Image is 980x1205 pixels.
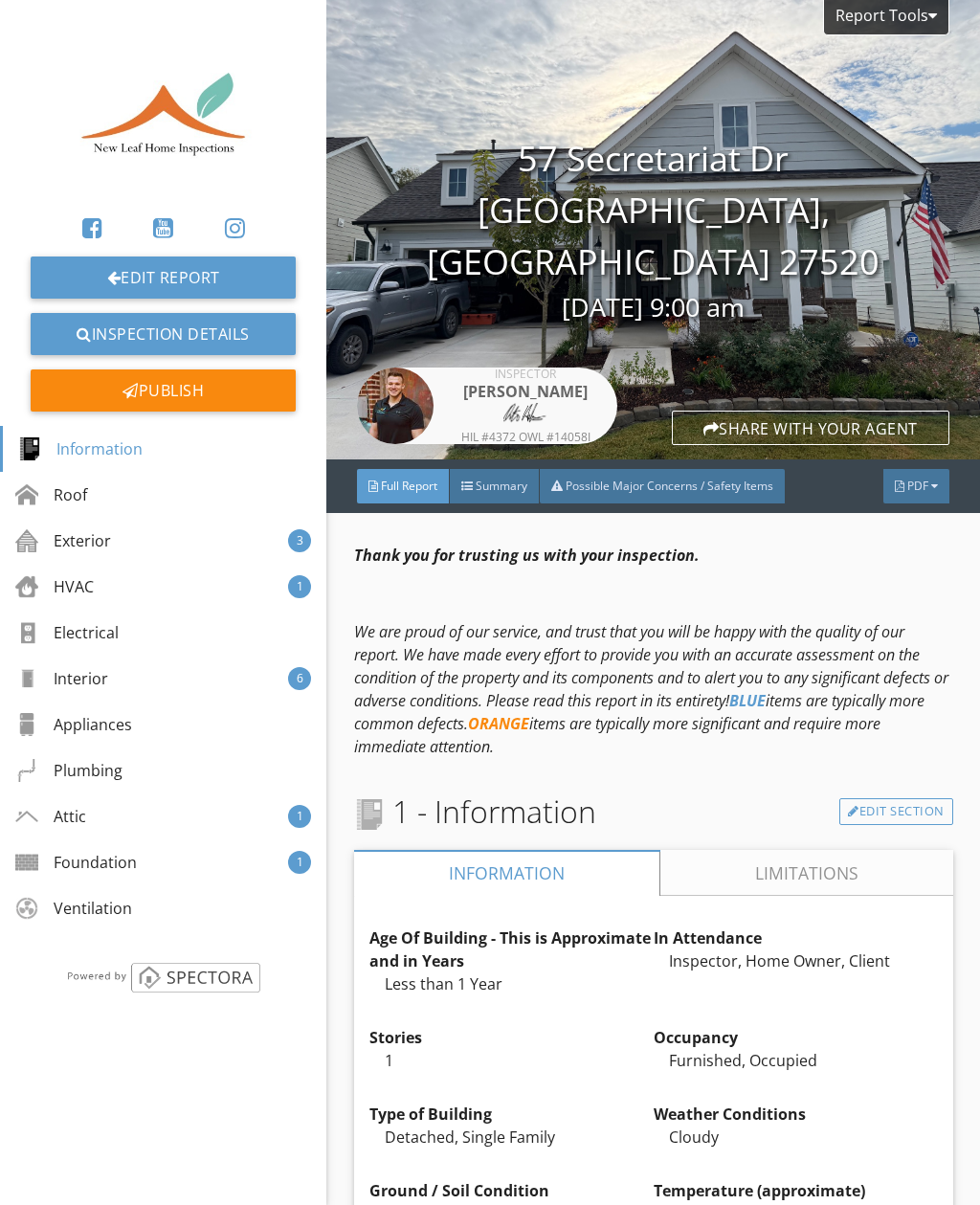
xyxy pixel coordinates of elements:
[354,545,700,566] strong: Thank you for trusting us with your inspection.
[357,368,617,444] a: Inspector [PERSON_NAME] HIL #4372 OWL #14058I
[31,257,296,299] a: Edit Report
[729,690,766,711] strong: BLUE
[369,927,651,971] strong: Age Of Building - This is Approximate and in Years
[369,1027,422,1048] strong: Stories
[288,851,311,874] div: 1
[369,1049,654,1072] div: 1
[839,798,953,825] a: Edit Section
[18,437,143,460] div: Information
[326,288,980,327] div: [DATE] 9:00 am
[654,1027,738,1048] strong: Occupancy
[354,621,388,642] em: We a
[288,529,311,552] div: 3
[381,478,437,494] span: Full Report
[15,759,122,782] div: Plumbing
[449,368,602,380] div: Inspector
[64,962,263,993] img: powered_by_spectora_2.png
[369,972,654,995] div: Less than 1 Year
[369,1104,492,1125] strong: Type of Building
[654,1126,938,1149] div: Cloudy
[449,380,602,403] div: [PERSON_NAME]
[31,313,296,355] a: Inspection Details
[288,667,311,690] div: 6
[15,897,132,920] div: Ventilation
[660,850,953,896] a: Limitations
[476,478,527,494] span: Summary
[654,1104,806,1125] strong: Weather Conditions
[566,478,773,494] span: Possible Major Concerns / Safety Items
[468,713,529,734] strong: ORANGE
[72,15,256,199] img: facebook_photo.jpg
[31,369,296,412] div: Publish
[503,403,547,426] img: signature.png
[15,805,86,828] div: Attic
[288,805,311,828] div: 1
[907,478,928,494] span: PDF
[357,368,434,444] img: img_1714.jpeg
[15,529,111,552] div: Exterior
[354,789,596,835] span: 1 - Information
[15,483,87,506] div: Roof
[326,133,980,327] div: 57 Secretariat Dr [GEOGRAPHIC_DATA], [GEOGRAPHIC_DATA] 27520
[15,575,94,598] div: HVAC
[449,432,602,443] div: HIL #4372 OWL #14058I
[654,949,938,972] div: Inspector, Home Owner, Client
[369,1180,549,1201] strong: Ground / Soil Condition
[369,1126,654,1149] div: Detached, Single Family
[654,927,762,948] strong: In Attendance
[15,713,132,736] div: Appliances
[15,667,108,690] div: Interior
[15,851,137,874] div: Foundation
[288,575,311,598] div: 1
[672,411,949,445] div: Share with your agent
[15,621,119,644] div: Electrical
[654,1180,865,1201] strong: Temperature (approximate)
[354,621,948,757] em: re proud of our service, and trust that you will be happy with the quality of our report. We have...
[654,1049,938,1072] div: Furnished, Occupied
